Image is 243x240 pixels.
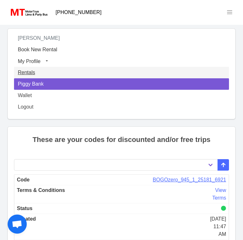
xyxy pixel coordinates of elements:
[17,215,207,238] span: Created
[17,205,221,212] span: Status
[52,6,105,19] a: [PHONE_NUMBER]
[212,187,226,201] a: View Terms
[14,78,229,90] a: Piggy Bank
[207,215,226,238] span: [DATE] 11:47 AM
[17,187,203,202] span: Terms & Conditions
[14,44,229,55] a: Book New Rental
[14,136,229,144] h2: These are your codes for discounted and/or free trips
[8,215,27,234] a: Open chat
[17,176,153,184] span: Code
[14,101,229,113] a: Logout
[14,67,229,78] a: Rentals
[14,55,229,67] button: My Profile
[18,58,40,64] span: My Profile
[221,4,238,21] a: menu
[153,176,226,184] span: BOGOzero_945_1_25181_6921
[9,8,48,17] img: MotorToys Logo
[14,33,64,43] span: [PERSON_NAME]
[14,90,229,101] a: Wallet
